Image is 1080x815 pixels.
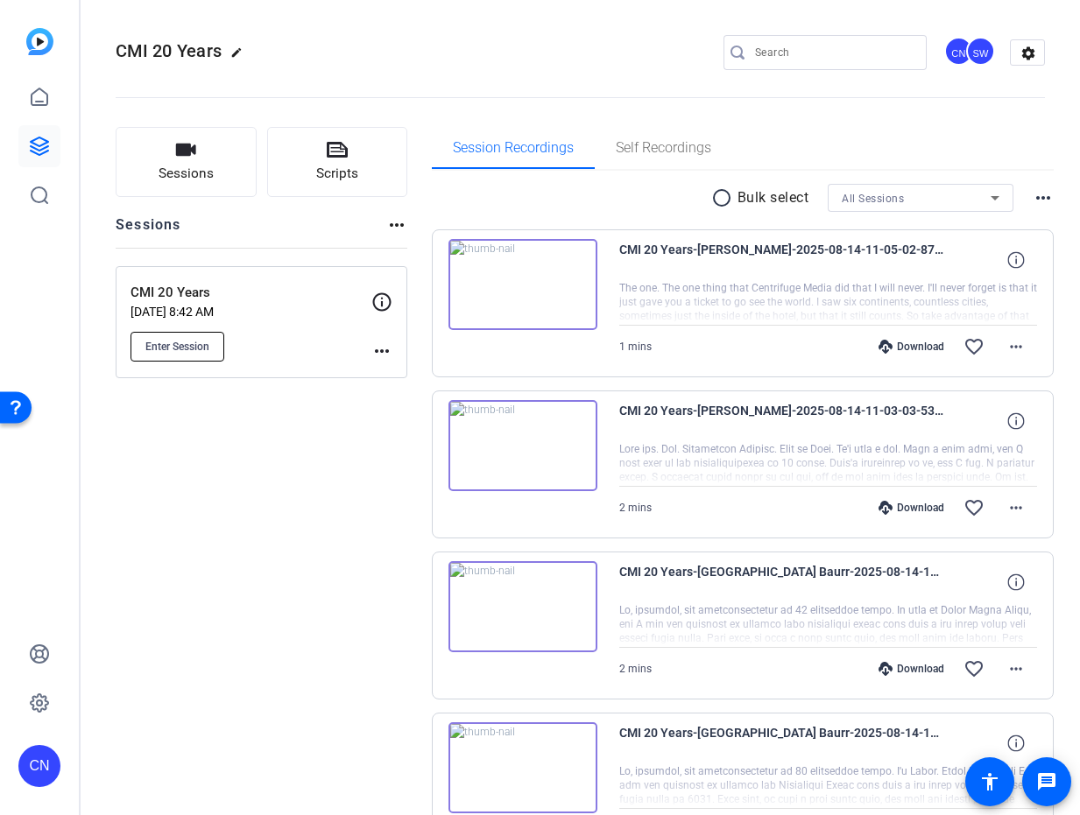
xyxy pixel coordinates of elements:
span: Scripts [316,164,358,184]
mat-icon: message [1036,771,1057,792]
span: All Sessions [842,193,904,205]
span: 2 mins [619,502,652,514]
h2: Sessions [116,214,181,248]
span: 1 mins [619,341,652,353]
mat-icon: edit [230,46,251,67]
span: Self Recordings [616,141,711,155]
mat-icon: more_horiz [371,341,392,362]
mat-icon: favorite_border [964,497,985,518]
img: thumb-nail [448,561,597,652]
button: Enter Session [131,332,224,362]
p: [DATE] 8:42 AM [131,305,371,319]
mat-icon: favorite_border [964,336,985,357]
button: Scripts [267,127,408,197]
img: blue-gradient.svg [26,28,53,55]
p: Bulk select [738,187,809,208]
span: Session Recordings [453,141,574,155]
mat-icon: more_horiz [1006,497,1027,518]
mat-icon: radio_button_unchecked [711,187,738,208]
ngx-avatar: Cameron Noel [944,37,975,67]
span: CMI 20 Years-[GEOGRAPHIC_DATA] Baurr-2025-08-14-10-12-17-623-0 [619,561,943,603]
img: thumb-nail [448,722,597,813]
span: CMI 20 Years-[GEOGRAPHIC_DATA] Baurr-2025-08-14-10-03-29-289-0 [619,722,943,764]
img: thumb-nail [448,239,597,330]
img: thumb-nail [448,400,597,491]
mat-icon: favorite_border [964,658,985,679]
span: Sessions [159,164,214,184]
ngx-avatar: Steve Welch [966,37,997,67]
mat-icon: accessibility [979,771,1000,792]
div: SW [966,37,995,66]
button: Sessions [116,127,257,197]
mat-icon: settings [1011,40,1046,67]
span: Enter Session [145,340,209,354]
mat-icon: more_horiz [1006,658,1027,679]
mat-icon: more_horiz [1006,336,1027,357]
div: Download [870,340,953,354]
div: Download [870,662,953,676]
p: CMI 20 Years [131,283,371,303]
span: 2 mins [619,663,652,675]
span: CMI 20 Years-[PERSON_NAME]-2025-08-14-11-05-02-873-0 [619,239,943,281]
mat-icon: more_horiz [1033,187,1054,208]
span: CMI 20 Years [116,40,222,61]
div: CN [18,745,60,787]
div: CN [944,37,973,66]
mat-icon: more_horiz [386,214,407,235]
span: CMI 20 Years-[PERSON_NAME]-2025-08-14-11-03-03-532-0 [619,400,943,442]
div: Download [870,501,953,515]
input: Search [755,42,913,63]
